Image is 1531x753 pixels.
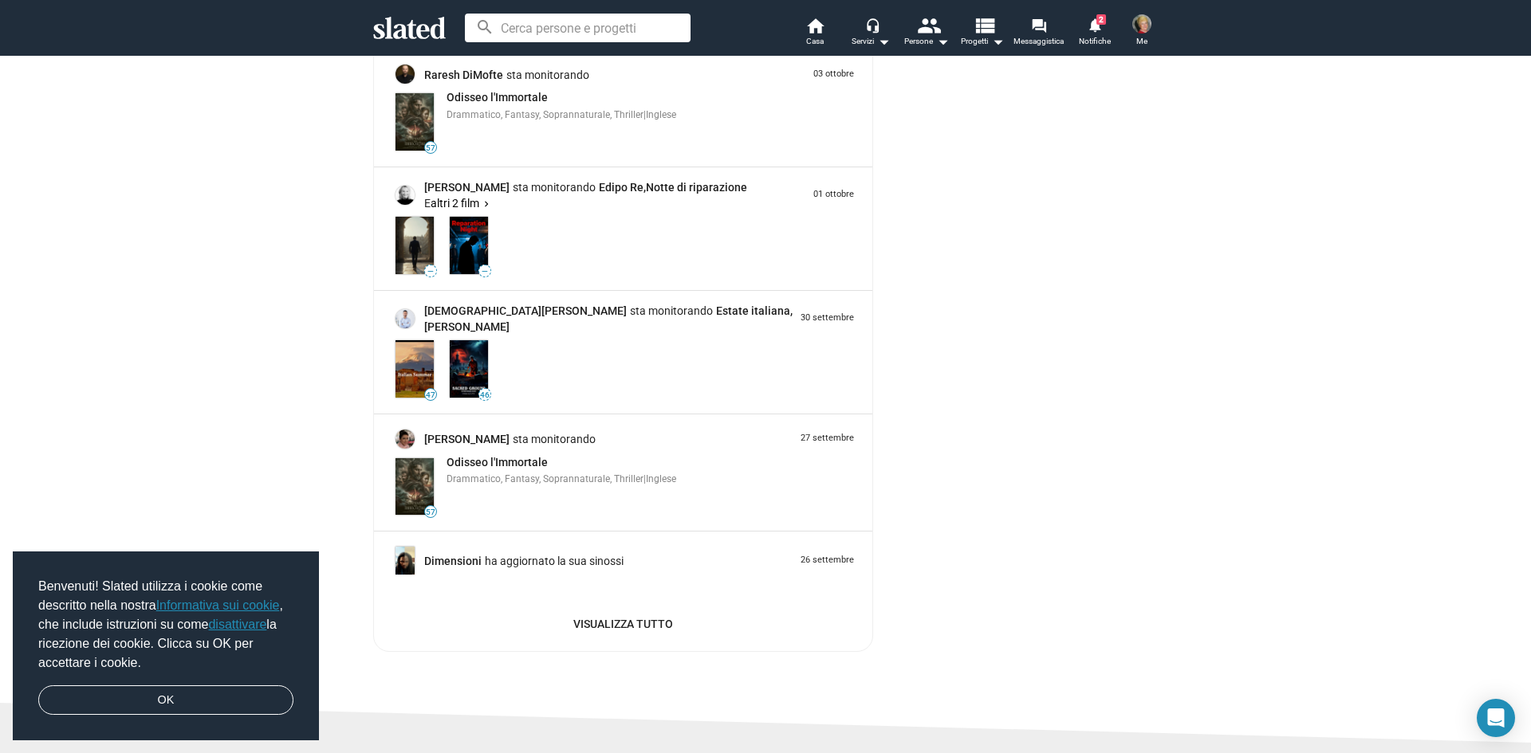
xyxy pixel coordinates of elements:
mat-icon: forum [1031,18,1046,33]
mat-icon: arrow_drop_down [988,32,1007,51]
img: Estate italiana [396,340,434,397]
a: [PERSON_NAME] [424,179,513,195]
font: Drammatico, Fantasy, Soprannaturale, Thriller [447,473,643,484]
mat-icon: people [917,14,940,37]
a: Raresh DiMofte [424,67,506,83]
mat-icon: keyboard_arrow_right [481,197,492,212]
img: Odisseo l'Immortale [396,93,434,150]
font: altri 2 film [431,197,479,210]
button: Liliana AngeleriMe [1123,11,1161,53]
img: Shelly Bancroft [396,186,415,205]
button: Persone [899,16,954,51]
font: , che include istruzioni su come [38,598,283,631]
font: Dimensioni [424,555,482,567]
a: 2Notifiche [1067,16,1123,51]
font: — [482,267,488,276]
a: Odisseo l'Immortale [447,90,548,105]
a: disattivare [208,618,266,631]
font: Notte di riparazione [646,181,747,194]
font: Drammatico, Fantasy, Soprannaturale, Thriller [447,109,643,120]
font: sta monitorando [630,304,713,317]
mat-icon: notifications [1087,17,1102,32]
font: [PERSON_NAME] [424,320,510,333]
font: [PERSON_NAME] [424,181,510,194]
font: Edipo Re, [599,181,646,194]
button: Progetti [954,16,1010,51]
font: [PERSON_NAME] [424,433,510,445]
a: Informativa sui cookie [156,598,280,612]
a: Odisseo l'Immortale [447,455,548,470]
div: Apri Intercom Messenger [1477,699,1515,737]
mat-icon: arrow_drop_down [874,32,893,51]
button: Servizi [843,16,899,51]
font: ha aggiornato la sua sinossi [485,555,624,567]
font: Messaggistica [1013,37,1064,45]
mat-icon: home [805,16,825,35]
font: [DEMOGRAPHIC_DATA][PERSON_NAME] [424,304,627,317]
img: Terra sacra [450,340,488,397]
font: Casa [806,37,824,45]
img: Liliana Angeleri [1132,14,1151,33]
font: sta monitorando [513,181,596,194]
font: Inglese [646,109,676,120]
font: Progetti [961,37,988,45]
font: Odisseo l'Immortale [447,456,548,469]
font: Estate italiana, [716,304,793,317]
font: 30 settembre [801,312,854,323]
a: Estate italiana [392,337,437,400]
font: Raresh DiMofte [424,69,503,81]
a: Odisseo l'Immortale [392,90,437,153]
font: la ricezione dei cookie. Clicca su OK per accettare i cookie. [38,618,277,669]
font: 01 ottobre [813,189,854,199]
font: 46 [480,390,490,399]
a: Odisseo l'Immortale [392,455,437,518]
font: Notifiche [1079,37,1111,45]
input: Cerca persone e progetti [465,14,691,42]
font: 27 settembre [801,433,854,443]
img: Timea Shuman [396,429,415,449]
a: ignora il messaggio sui cookie [38,685,293,716]
font: 47 [426,390,435,399]
font: sta monitorando [513,433,596,445]
a: [PERSON_NAME] [424,431,513,447]
font: Benvenuti! Slated utilizza i cookie come descritto nella nostra [38,579,262,612]
button: altri 2 film [431,196,490,211]
font: E [424,197,431,210]
font: sta monitorando [506,69,589,81]
font: Inglese [646,473,676,484]
font: | [643,473,646,484]
img: Dimensioni [396,547,415,575]
img: Muhammad Albany [396,309,415,328]
font: Odisseo l'Immortale [447,91,548,104]
font: 26 settembre [801,555,854,565]
a: Terra sacra [447,337,491,400]
img: Notte di riparazione [450,217,488,273]
font: Persone [904,37,933,45]
font: Visualizza tutto [573,618,673,630]
img: Raresh DiMofte [396,65,415,84]
a: Estate italiana, [716,304,793,319]
a: [PERSON_NAME] [424,320,510,335]
font: 57 [426,508,435,516]
font: Me [1136,37,1147,45]
a: Dimensioni [424,552,485,568]
font: 03 ottobre [813,69,854,79]
mat-icon: arrow_drop_down [933,32,952,51]
font: — [427,267,434,276]
a: [DEMOGRAPHIC_DATA][PERSON_NAME] [424,303,630,319]
font: OK [158,693,175,706]
a: Edipo Re [392,214,437,276]
font: | [643,109,646,120]
font: 57 [426,143,435,152]
mat-icon: view_list [973,14,996,37]
font: 2 [1099,15,1104,24]
a: Casa [787,16,843,51]
a: Notte di riparazione [447,214,491,276]
font: Servizi [852,37,874,45]
a: Visualizza tutto [392,610,854,638]
img: Edipo Re [396,217,434,273]
div: consenso sui cookie [13,551,319,741]
mat-icon: headset_mic [865,18,880,32]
